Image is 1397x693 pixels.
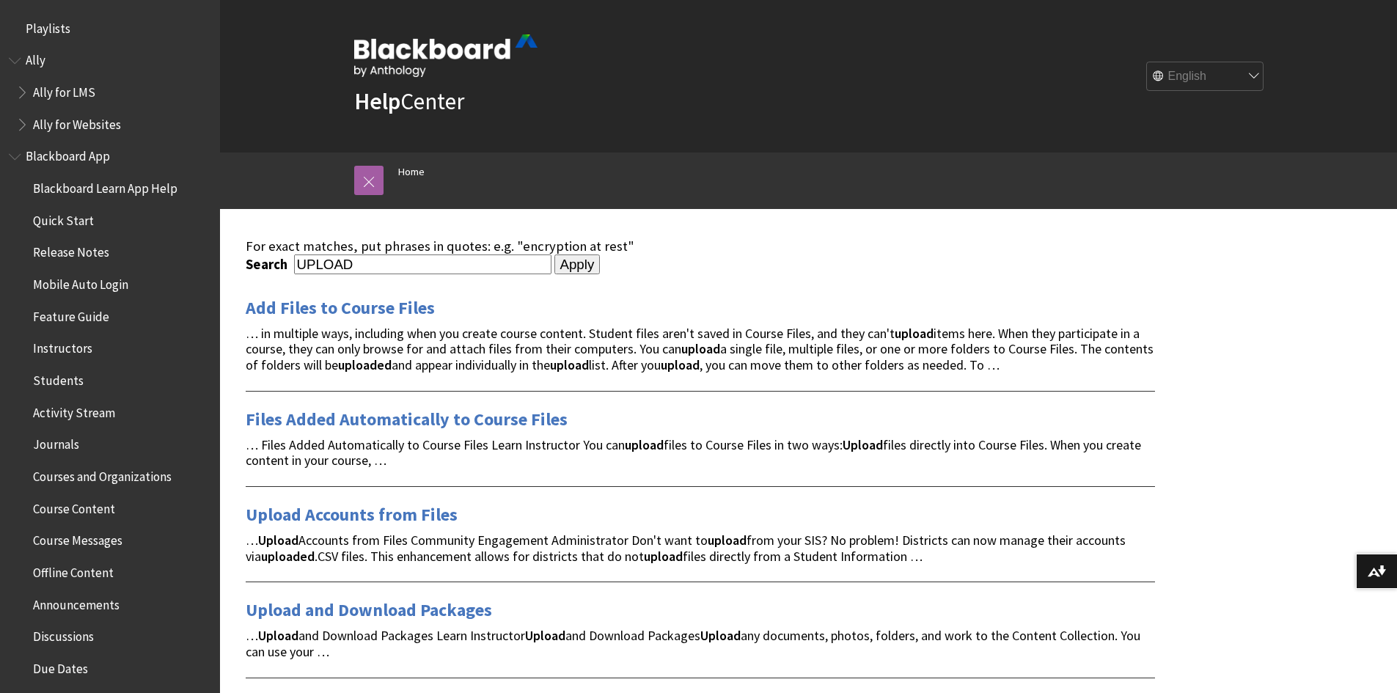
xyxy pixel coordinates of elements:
[33,368,84,388] span: Students
[33,208,94,228] span: Quick Start
[398,163,425,181] a: Home
[554,254,601,275] input: Apply
[33,304,109,324] span: Feature Guide
[525,627,565,644] strong: Upload
[708,532,747,549] strong: upload
[246,627,1140,660] span: … and Download Packages Learn Instructor and Download Packages any documents, photos, folders, an...
[550,356,589,373] strong: upload
[246,408,568,431] a: Files Added Automatically to Course Files
[33,272,128,292] span: Mobile Auto Login
[261,548,315,565] strong: uploaded
[33,80,95,100] span: Ally for LMS
[661,356,700,373] strong: upload
[338,356,392,373] strong: uploaded
[246,503,458,527] a: Upload Accounts from Files
[26,48,45,68] span: Ally
[33,112,121,132] span: Ally for Websites
[33,176,177,196] span: Blackboard Learn App Help
[33,496,115,516] span: Course Content
[681,340,720,357] strong: upload
[33,241,109,260] span: Release Notes
[258,532,298,549] strong: Upload
[33,529,122,549] span: Course Messages
[246,238,1155,254] div: For exact matches, put phrases in quotes: e.g. "encryption at rest"
[354,87,464,116] a: HelpCenter
[33,593,120,612] span: Announcements
[33,656,88,676] span: Due Dates
[9,48,211,137] nav: Book outline for Anthology Ally Help
[895,325,934,342] strong: upload
[33,400,115,420] span: Activity Stream
[26,144,110,164] span: Blackboard App
[1147,62,1264,92] select: Site Language Selector
[644,548,683,565] strong: upload
[246,296,435,320] a: Add Files to Course Files
[625,436,664,453] strong: upload
[246,256,291,273] label: Search
[246,436,1141,469] span: … Files Added Automatically to Course Files Learn Instructor You can files to Course Files in two...
[246,325,1154,374] span: … in multiple ways, including when you create course content. Student files aren't saved in Cours...
[246,598,492,622] a: Upload and Download Packages
[33,624,94,644] span: Discussions
[258,627,298,644] strong: Upload
[33,433,79,452] span: Journals
[26,16,70,36] span: Playlists
[246,532,1126,565] span: … Accounts from Files Community Engagement Administrator Don't want to from your SIS? No problem!...
[9,16,211,41] nav: Book outline for Playlists
[843,436,883,453] strong: Upload
[33,464,172,484] span: Courses and Organizations
[354,87,400,116] strong: Help
[700,627,741,644] strong: Upload
[33,560,114,580] span: Offline Content
[33,337,92,356] span: Instructors
[354,34,538,77] img: Blackboard by Anthology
